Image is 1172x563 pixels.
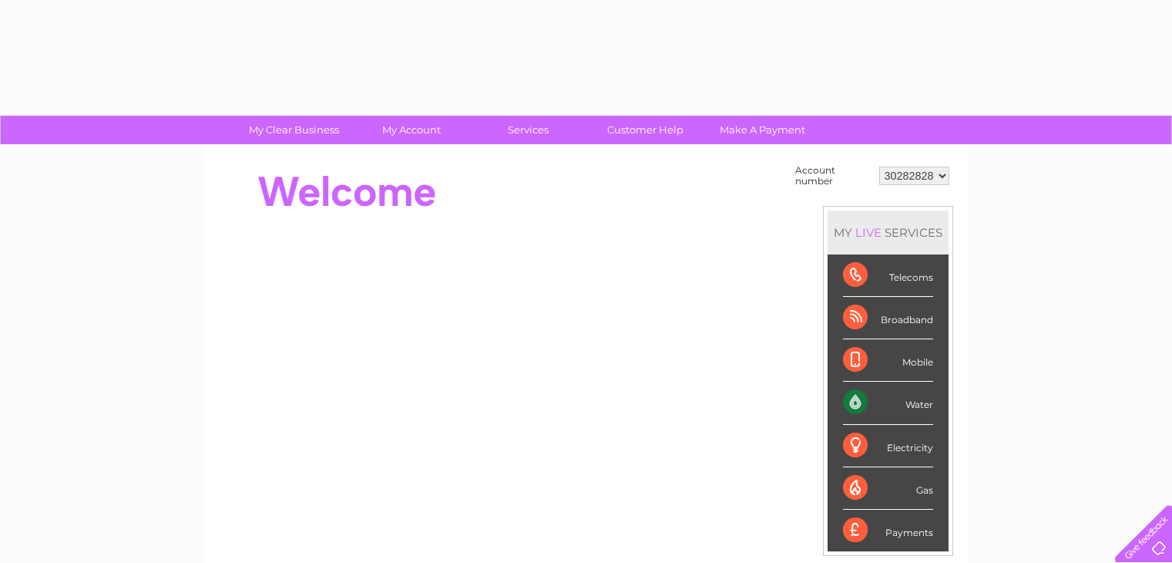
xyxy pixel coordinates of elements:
a: Customer Help [582,116,709,144]
a: Services [465,116,592,144]
div: Gas [843,467,933,510]
div: Payments [843,510,933,551]
div: Electricity [843,425,933,467]
div: Mobile [843,339,933,382]
div: MY SERVICES [828,211,949,255]
div: LIVE [852,225,885,240]
td: Account number [791,161,875,190]
div: Broadband [843,297,933,339]
a: My Account [348,116,475,144]
a: My Clear Business [230,116,358,144]
div: Telecoms [843,255,933,297]
a: Make A Payment [699,116,826,144]
div: Water [843,382,933,424]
